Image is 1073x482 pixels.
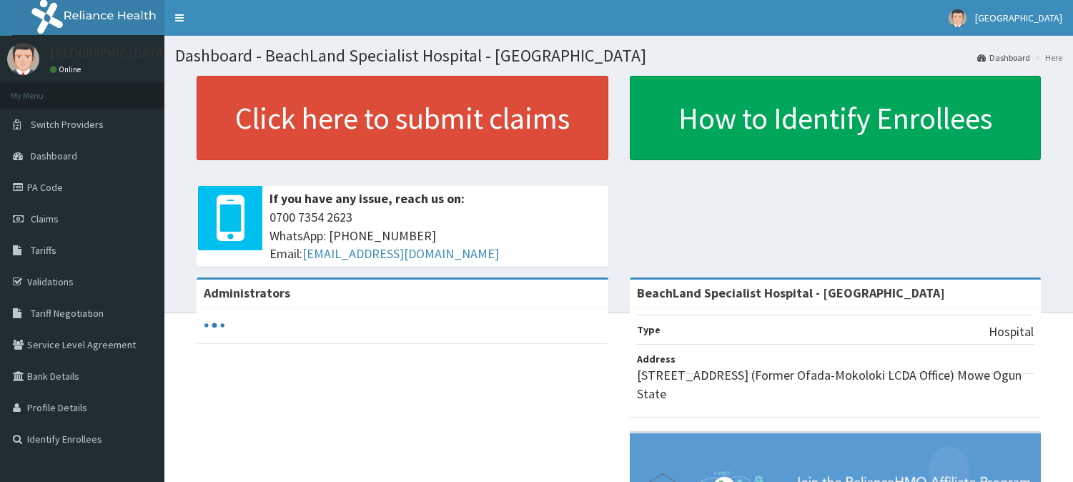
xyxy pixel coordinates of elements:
b: Address [637,353,676,365]
span: Tariffs [31,244,56,257]
p: [STREET_ADDRESS] (Former Ofada-Mokoloki LCDA Office) Mowe Ogun State [637,366,1034,403]
a: Click here to submit claims [197,76,608,160]
span: Switch Providers [31,118,104,131]
span: Claims [31,212,59,225]
img: User Image [949,9,966,27]
a: How to Identify Enrollees [630,76,1042,160]
b: Type [637,323,661,336]
span: 0700 7354 2623 WhatsApp: [PHONE_NUMBER] Email: [270,208,601,263]
p: [GEOGRAPHIC_DATA] [50,46,168,59]
a: Dashboard [977,51,1030,64]
span: [GEOGRAPHIC_DATA] [975,11,1062,24]
span: Tariff Negotiation [31,307,104,320]
b: Administrators [204,285,290,301]
h1: Dashboard - BeachLand Specialist Hospital - [GEOGRAPHIC_DATA] [175,46,1062,65]
a: [EMAIL_ADDRESS][DOMAIN_NAME] [302,245,499,262]
img: User Image [7,43,39,75]
p: Hospital [989,323,1034,341]
svg: audio-loading [204,315,225,336]
strong: BeachLand Specialist Hospital - [GEOGRAPHIC_DATA] [637,285,945,301]
span: Dashboard [31,149,77,162]
li: Here [1032,51,1062,64]
a: Online [50,64,84,74]
b: If you have any issue, reach us on: [270,190,465,207]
